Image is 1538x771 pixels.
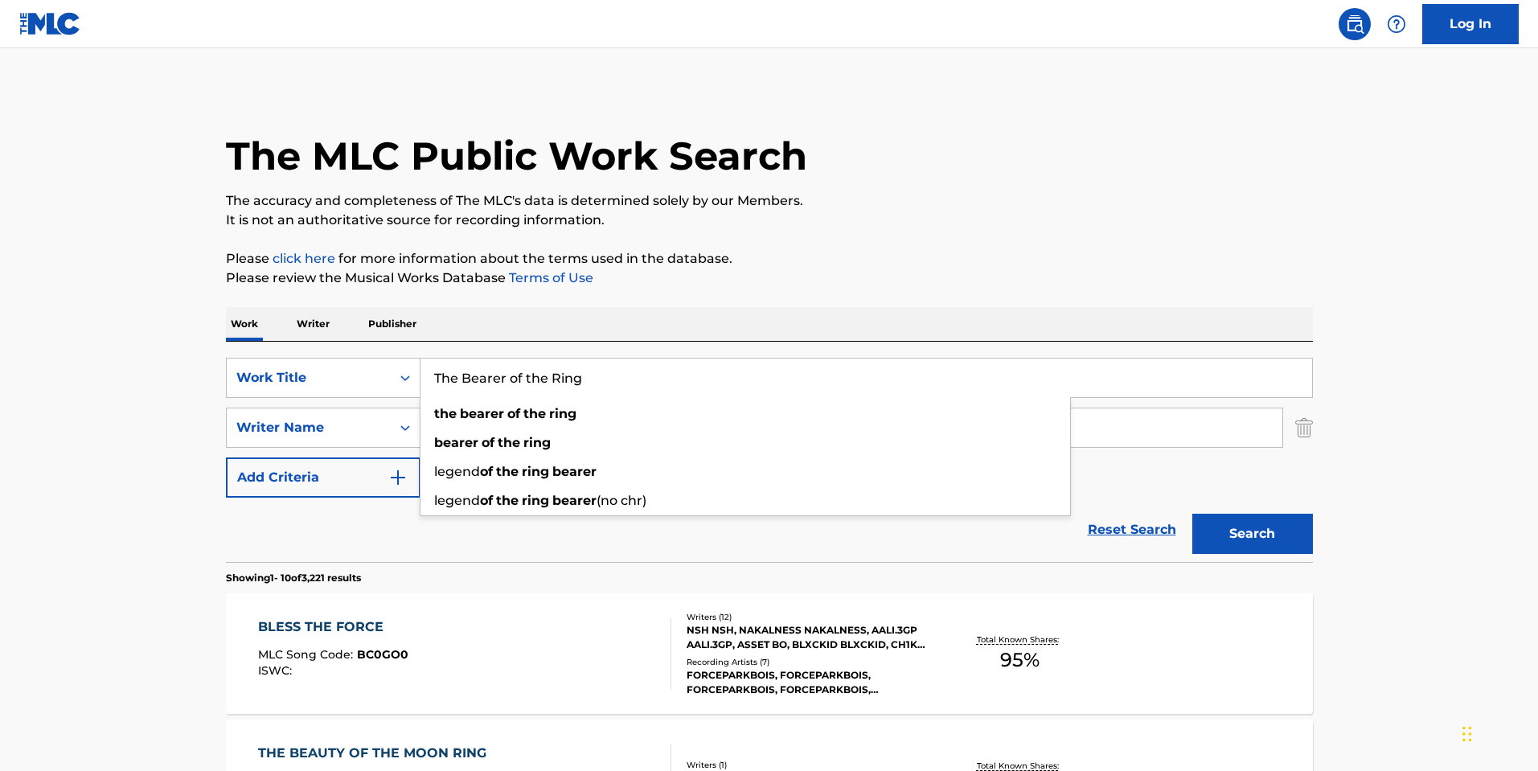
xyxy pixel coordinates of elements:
[687,668,929,697] div: FORCEPARKBOIS, FORCEPARKBOIS, FORCEPARKBOIS, FORCEPARKBOIS, FORCEPARKBOIS
[236,368,381,388] div: Work Title
[522,464,549,479] strong: ring
[1458,694,1538,771] iframe: Chat Widget
[1380,8,1413,40] div: Help
[388,468,408,487] img: 9d2ae6d4665cec9f34b9.svg
[226,307,263,341] p: Work
[523,406,546,421] strong: the
[434,435,478,450] strong: bearer
[687,623,929,652] div: NSH NSH, NAKALNESS NAKALNESS, AALI.3GP AALI.3GP, ASSET BO, BLXCKID BLXCKID, CH1K CH1K, FUEGONEP F...
[1339,8,1371,40] a: Public Search
[292,307,334,341] p: Writer
[498,435,520,450] strong: the
[687,611,929,623] div: Writers ( 12 )
[434,464,480,479] span: legend
[482,435,494,450] strong: of
[1345,14,1364,34] img: search
[523,435,551,450] strong: ring
[552,493,597,508] strong: bearer
[226,571,361,585] p: Showing 1 - 10 of 3,221 results
[226,132,807,180] h1: The MLC Public Work Search
[363,307,421,341] p: Publisher
[1387,14,1406,34] img: help
[552,464,597,479] strong: bearer
[226,269,1313,288] p: Please review the Musical Works Database
[258,617,408,637] div: BLESS THE FORCE
[258,744,494,763] div: THE BEAUTY OF THE MOON RING
[597,493,646,508] span: (no chr)
[687,759,929,771] div: Writers ( 1 )
[522,493,549,508] strong: ring
[1000,646,1040,675] span: 95 %
[273,251,335,266] a: click here
[357,647,408,662] span: BC0GO0
[19,12,81,35] img: MLC Logo
[236,418,381,437] div: Writer Name
[1462,710,1472,758] div: Drag
[226,457,420,498] button: Add Criteria
[687,656,929,668] div: Recording Artists ( 7 )
[977,634,1063,646] p: Total Known Shares:
[258,647,357,662] span: MLC Song Code :
[506,270,593,285] a: Terms of Use
[480,464,493,479] strong: of
[1295,408,1313,448] img: Delete Criterion
[226,358,1313,562] form: Search Form
[258,663,296,678] span: ISWC :
[549,406,576,421] strong: ring
[496,464,519,479] strong: the
[434,493,480,508] span: legend
[507,406,520,421] strong: of
[496,493,519,508] strong: the
[1422,4,1519,44] a: Log In
[226,593,1313,714] a: BLESS THE FORCEMLC Song Code:BC0GO0ISWC:Writers (12)NSH NSH, NAKALNESS NAKALNESS, AALI.3GP AALI.3...
[460,406,504,421] strong: bearer
[226,211,1313,230] p: It is not an authoritative source for recording information.
[226,249,1313,269] p: Please for more information about the terms used in the database.
[434,406,457,421] strong: the
[1192,514,1313,554] button: Search
[1080,512,1184,547] a: Reset Search
[226,191,1313,211] p: The accuracy and completeness of The MLC's data is determined solely by our Members.
[480,493,493,508] strong: of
